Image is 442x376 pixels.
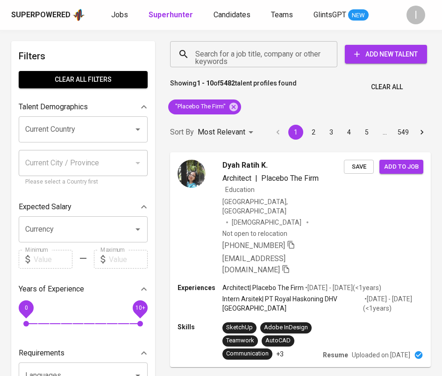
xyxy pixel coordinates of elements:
div: Adobe InDesign [264,323,308,332]
b: Superhunter [149,10,193,19]
button: page 1 [288,125,303,140]
span: GlintsGPT [314,10,346,19]
button: Save [344,160,374,174]
span: Dyah Ratih K. [222,160,268,171]
b: 1 - 10 [197,79,214,87]
b: 5482 [220,79,235,87]
div: "Placebo The Firm" [168,99,241,114]
span: "Placebo The Firm" [168,102,231,111]
div: Talent Demographics [19,98,148,116]
div: … [377,128,392,137]
button: Add New Talent [345,45,427,64]
span: Placebo The Firm [261,174,319,183]
p: Talent Demographics [19,101,88,113]
button: Go to page 549 [395,125,412,140]
a: Superhunter [149,9,195,21]
button: Go to page 2 [306,125,321,140]
p: Sort By [170,127,194,138]
span: 0 [24,305,28,311]
button: Clear All filters [19,71,148,88]
button: Go to page 5 [359,125,374,140]
span: Add New Talent [352,49,420,60]
button: Clear All [367,78,406,96]
span: Save [349,162,369,172]
div: I [406,6,425,24]
p: +3 [276,349,284,359]
h6: Filters [19,49,148,64]
nav: pagination navigation [269,125,431,140]
input: Value [34,250,72,269]
span: Teams [271,10,293,19]
span: Clear All [371,81,403,93]
span: 10+ [135,305,145,311]
p: Expected Salary [19,201,71,213]
div: [GEOGRAPHIC_DATA], [GEOGRAPHIC_DATA] [222,197,344,216]
div: SketchUp [226,323,253,332]
img: 87d7c3e782ae9741067709c47d585c20.jpg [178,160,206,188]
div: Requirements [19,344,148,362]
p: Please select a Country first [25,177,141,187]
span: Clear All filters [26,74,140,85]
button: Open [131,223,144,236]
span: [EMAIL_ADDRESS][DOMAIN_NAME] [222,254,285,274]
p: Not open to relocation [222,229,287,238]
span: [DEMOGRAPHIC_DATA] [232,218,303,227]
div: Superpowered [11,10,71,21]
input: Value [109,250,148,269]
p: Architect | Placebo The Firm [222,283,304,292]
div: Most Relevant [198,124,257,141]
a: Teams [271,9,295,21]
p: Requirements [19,348,64,359]
p: Most Relevant [198,127,245,138]
a: GlintsGPT NEW [314,9,369,21]
p: Uploaded on [DATE] [352,350,410,360]
a: Superpoweredapp logo [11,8,85,22]
span: Architect [222,174,251,183]
div: Communication [226,349,269,358]
p: • [DATE] - [DATE] ( <1 years ) [304,283,381,292]
p: Experiences [178,283,222,292]
button: Go to page 3 [324,125,339,140]
p: Showing of talent profiles found [170,78,297,96]
button: Open [131,123,144,136]
p: Intern Arsitek | PT Royal Haskoning DHV [GEOGRAPHIC_DATA] [222,294,363,313]
div: Expected Salary [19,198,148,216]
span: Add to job [384,162,419,172]
button: Go to next page [414,125,429,140]
p: Skills [178,322,222,332]
div: AutoCAD [265,336,291,345]
a: Dyah Ratih K.Architect|Placebo The FirmEducation[GEOGRAPHIC_DATA], [GEOGRAPHIC_DATA][DEMOGRAPHIC_... [170,152,431,367]
span: [PHONE_NUMBER] [222,241,285,250]
a: Jobs [111,9,130,21]
span: NEW [348,11,369,20]
div: Years of Experience [19,280,148,298]
span: Candidates [214,10,250,19]
a: Candidates [214,9,252,21]
span: Education [225,186,255,193]
span: Jobs [111,10,128,19]
span: | [255,173,257,184]
div: Teamwork [226,336,254,345]
img: app logo [72,8,85,22]
button: Add to job [379,160,423,174]
p: Resume [323,350,348,360]
p: Years of Experience [19,284,84,295]
button: Go to page 4 [342,125,356,140]
p: • [DATE] - [DATE] ( <1 years ) [363,294,423,313]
